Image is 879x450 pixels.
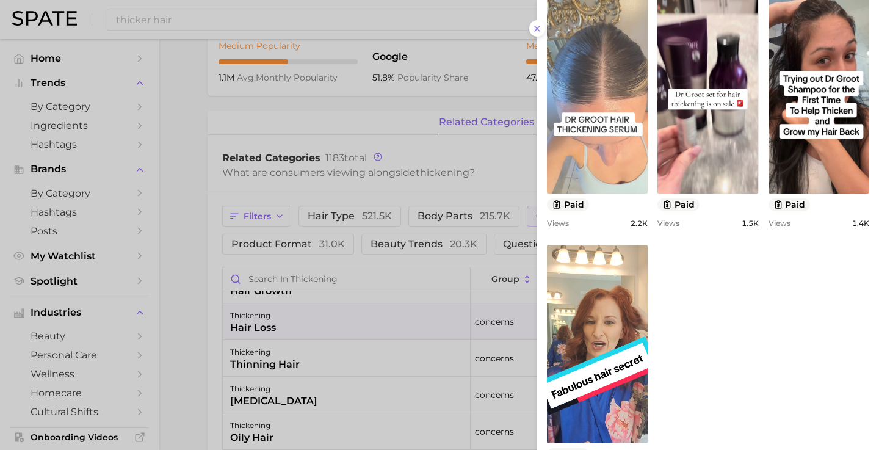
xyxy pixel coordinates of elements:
span: Views [547,219,569,228]
span: 1.5k [742,219,759,228]
button: paid [657,198,700,211]
button: paid [769,198,811,211]
span: Views [769,219,790,228]
span: Views [657,219,679,228]
span: 2.2k [631,219,648,228]
button: paid [547,198,589,211]
span: 1.4k [852,219,869,228]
